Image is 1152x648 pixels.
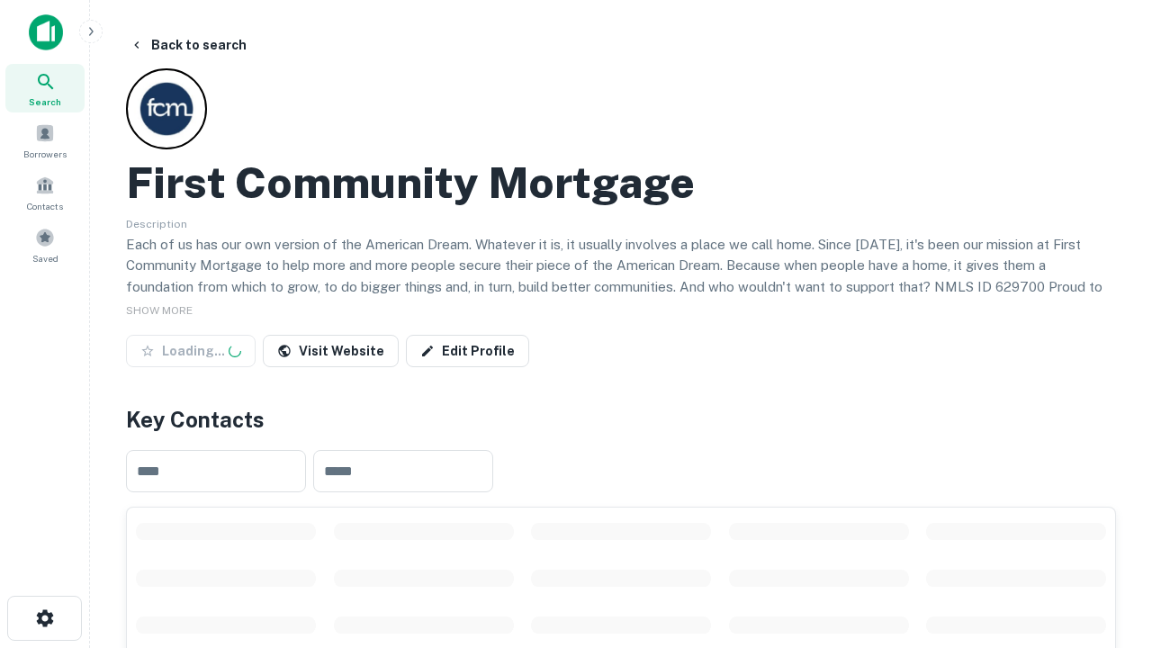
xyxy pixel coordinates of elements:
a: Visit Website [263,335,399,367]
a: Saved [5,220,85,269]
a: Borrowers [5,116,85,165]
span: Contacts [27,199,63,213]
button: Back to search [122,29,254,61]
span: Search [29,94,61,109]
h4: Key Contacts [126,403,1116,436]
h2: First Community Mortgage [126,157,695,209]
p: Each of us has our own version of the American Dream. Whatever it is, it usually involves a place... [126,234,1116,319]
span: SHOW MORE [126,304,193,317]
a: Contacts [5,168,85,217]
a: Search [5,64,85,112]
span: Saved [32,251,58,265]
a: Edit Profile [406,335,529,367]
img: capitalize-icon.png [29,14,63,50]
span: Description [126,218,187,230]
span: Borrowers [23,147,67,161]
iframe: Chat Widget [1062,504,1152,590]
